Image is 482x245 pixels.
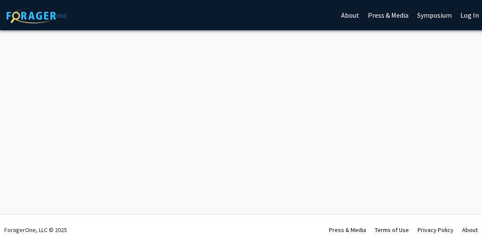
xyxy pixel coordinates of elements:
img: ForagerOne Logo [6,8,67,23]
a: About [462,226,478,234]
a: Privacy Policy [418,226,453,234]
a: Terms of Use [375,226,409,234]
div: ForagerOne, LLC © 2025 [4,215,67,245]
a: Press & Media [329,226,366,234]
